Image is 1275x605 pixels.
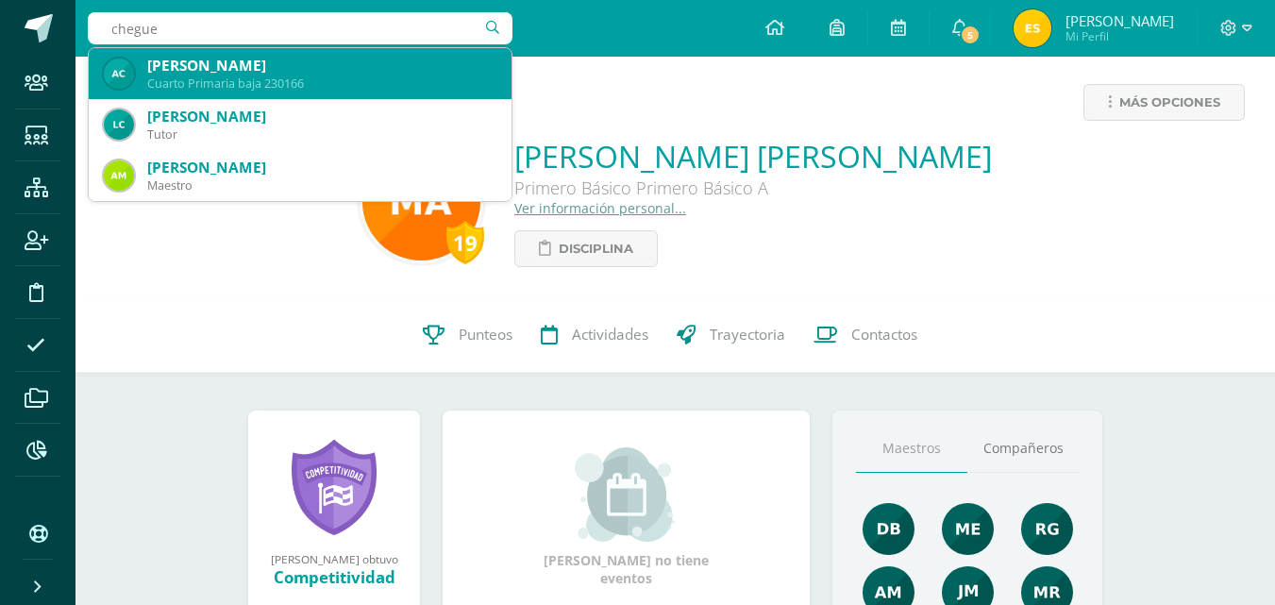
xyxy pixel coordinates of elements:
[104,160,134,191] img: 396168a9feac30329f7dfebe783e234f.png
[1021,503,1073,555] img: c8ce501b50aba4663d5e9c1ec6345694.png
[942,503,994,555] img: 65453557fab290cae8854fbf14c7a1d7.png
[575,447,678,542] img: event_small.png
[104,109,134,140] img: 8bc2a9cc1ae1cc078870ddb34cf74926.png
[851,325,917,345] span: Contactos
[147,56,496,76] div: [PERSON_NAME]
[514,230,658,267] a: Disciplina
[572,325,648,345] span: Actividades
[88,12,512,44] input: Busca un usuario...
[1065,28,1174,44] span: Mi Perfil
[1119,85,1220,120] span: Más opciones
[514,176,992,199] div: Primero Básico Primero Básico A
[514,199,686,217] a: Ver información personal...
[147,126,496,143] div: Tutor
[267,566,401,588] div: Competitividad
[446,221,484,264] div: 19
[663,297,799,373] a: Trayectoria
[1083,84,1245,121] a: Más opciones
[147,76,496,92] div: Cuarto Primaria baja 230166
[147,158,496,177] div: [PERSON_NAME]
[147,177,496,193] div: Maestro
[710,325,785,345] span: Trayectoria
[532,447,721,587] div: [PERSON_NAME] no tiene eventos
[459,325,512,345] span: Punteos
[856,425,967,473] a: Maestros
[147,107,496,126] div: [PERSON_NAME]
[799,297,931,373] a: Contactos
[1065,11,1174,30] span: [PERSON_NAME]
[527,297,663,373] a: Actividades
[267,551,401,566] div: [PERSON_NAME] obtuvo
[967,425,1079,473] a: Compañeros
[559,231,633,266] span: Disciplina
[1014,9,1051,47] img: 0abf21bd2d0a573e157d53e234304166.png
[960,25,981,45] span: 5
[863,503,914,555] img: 92e8b7530cfa383477e969a429d96048.png
[409,297,527,373] a: Punteos
[104,59,134,89] img: 880d0d1dd0190a076f44d209c4f34824.png
[514,136,992,176] a: [PERSON_NAME] [PERSON_NAME]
